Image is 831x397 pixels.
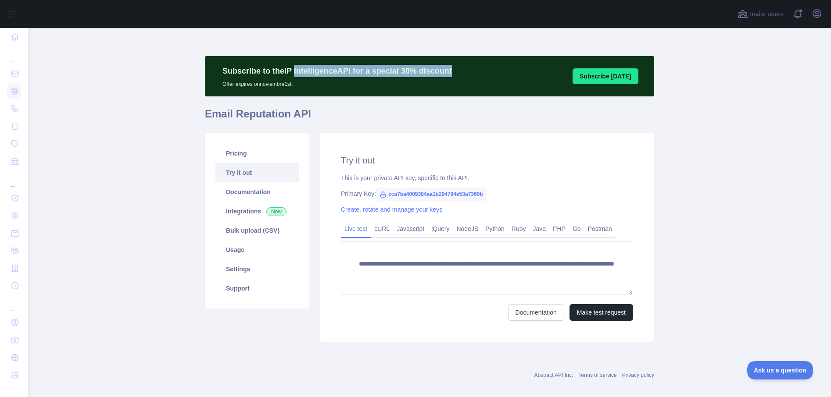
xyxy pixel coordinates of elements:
span: New [266,207,287,216]
a: Abstract API Inc. [534,372,573,378]
a: Integrations New [215,202,299,221]
a: PHP [549,222,569,236]
a: Terms of service [578,372,616,378]
p: Subscribe to the IP Intelligence API for a special 30 % discount [222,65,452,77]
div: Primary Key: [341,189,633,198]
a: Privacy policy [622,372,654,378]
a: Usage [215,240,299,259]
button: Invite users [736,7,785,21]
a: Create, rotate and manage your keys [341,206,442,213]
p: Offer expires on noviembre 1st. [222,77,452,88]
button: Subscribe [DATE] [573,68,638,84]
div: This is your private API key, specific to this API. [341,174,633,182]
a: jQuery [428,222,453,236]
a: Live test [341,222,371,236]
a: NodeJS [453,222,482,236]
a: Settings [215,259,299,279]
a: Java [530,222,550,236]
a: Python [482,222,508,236]
div: ... [7,295,21,313]
a: Go [569,222,584,236]
a: Documentation [508,304,564,321]
a: Postman [584,222,616,236]
a: Ruby [508,222,530,236]
button: Make test request [570,304,633,321]
a: Try it out [215,163,299,182]
span: cca7ba4009384aa1b294784e53a7360b [376,188,487,201]
div: ... [7,171,21,188]
h1: Email Reputation API [205,107,654,128]
a: cURL [371,222,393,236]
a: Documentation [215,182,299,202]
span: Invite users [750,9,784,19]
div: ... [7,46,21,64]
a: Bulk upload (CSV) [215,221,299,240]
h2: Try it out [341,154,633,167]
a: Pricing [215,144,299,163]
a: Javascript [393,222,428,236]
iframe: Toggle Customer Support [747,361,813,379]
a: Support [215,279,299,298]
